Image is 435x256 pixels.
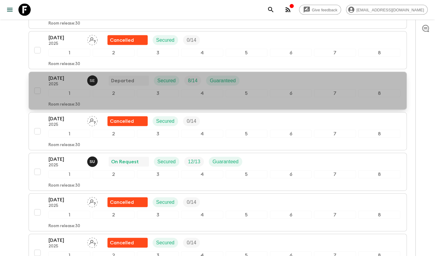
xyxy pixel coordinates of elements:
[358,170,400,178] div: 8
[153,116,178,126] div: Secured
[107,116,148,126] div: Flash Pack cancellation
[226,211,267,219] div: 5
[358,89,400,97] div: 8
[358,130,400,138] div: 8
[107,35,148,45] div: Flash Pack cancellation
[314,211,356,219] div: 7
[87,37,98,42] span: Assign pack leader
[188,77,197,84] p: 8 / 14
[49,196,82,204] p: [DATE]
[210,77,236,84] p: Guaranteed
[346,5,428,15] div: [EMAIL_ADDRESS][DOMAIN_NAME]
[93,89,134,97] div: 2
[49,122,82,127] p: 2025
[110,199,134,206] p: Cancelled
[270,211,312,219] div: 6
[137,170,179,178] div: 3
[111,77,134,84] p: Departed
[29,193,407,231] button: [DATE]2025Assign pack leaderFlash Pack cancellationSecuredTrip Fill12345678Room release:30
[49,211,90,219] div: 1
[154,157,180,167] div: Secured
[29,31,407,69] button: [DATE]2025Assign pack leaderFlash Pack cancellationSecuredTrip Fill12345678Room release:30
[212,158,239,165] p: Guaranteed
[187,37,196,44] p: 0 / 14
[49,41,82,46] p: 2025
[87,157,99,167] button: SU
[49,115,82,122] p: [DATE]
[156,37,175,44] p: Secured
[29,112,407,150] button: [DATE]2025Assign pack leaderFlash Pack cancellationSecuredTrip Fill12345678Room release:30
[49,143,80,148] p: Room release: 30
[93,211,134,219] div: 2
[49,163,82,168] p: 2025
[187,199,196,206] p: 0 / 14
[49,237,82,244] p: [DATE]
[226,49,267,57] div: 5
[137,49,179,57] div: 3
[4,4,16,16] button: menu
[299,5,341,15] a: Give feedback
[110,37,134,44] p: Cancelled
[93,170,134,178] div: 2
[156,239,175,246] p: Secured
[49,82,82,87] p: 2025
[188,158,200,165] p: 12 / 13
[183,116,200,126] div: Trip Fill
[93,49,134,57] div: 2
[270,89,312,97] div: 6
[49,156,82,163] p: [DATE]
[353,8,427,12] span: [EMAIL_ADDRESS][DOMAIN_NAME]
[49,244,82,249] p: 2025
[90,159,95,164] p: S U
[49,224,80,229] p: Room release: 30
[87,118,98,123] span: Assign pack leader
[93,130,134,138] div: 2
[184,157,204,167] div: Trip Fill
[184,76,201,86] div: Trip Fill
[49,21,80,26] p: Room release: 30
[314,89,356,97] div: 7
[153,238,178,248] div: Secured
[110,118,134,125] p: Cancelled
[156,118,175,125] p: Secured
[181,130,223,138] div: 4
[49,130,90,138] div: 1
[137,89,179,97] div: 3
[87,239,98,244] span: Assign pack leader
[181,49,223,57] div: 4
[107,197,148,207] div: Flash Pack cancellation
[156,199,175,206] p: Secured
[49,183,80,188] p: Room release: 30
[183,197,200,207] div: Trip Fill
[107,238,148,248] div: Flash Pack cancellation
[314,170,356,178] div: 7
[358,49,400,57] div: 8
[29,153,407,191] button: [DATE]2025Sefa UzOn RequestSecuredTrip FillGuaranteed12345678Room release:30
[183,35,200,45] div: Trip Fill
[49,34,82,41] p: [DATE]
[270,49,312,57] div: 6
[181,211,223,219] div: 4
[49,170,90,178] div: 1
[157,158,176,165] p: Secured
[187,239,196,246] p: 0 / 14
[187,118,196,125] p: 0 / 14
[49,49,90,57] div: 1
[87,158,99,163] span: Sefa Uz
[183,238,200,248] div: Trip Fill
[154,76,180,86] div: Secured
[153,197,178,207] div: Secured
[270,130,312,138] div: 6
[49,62,80,67] p: Room release: 30
[49,204,82,208] p: 2025
[153,35,178,45] div: Secured
[226,130,267,138] div: 5
[29,72,407,110] button: [DATE]2025Süleyman ErköseDepartedSecuredTrip FillGuaranteed12345678Room release:30
[49,89,90,97] div: 1
[181,170,223,178] div: 4
[111,158,139,165] p: On Request
[49,102,80,107] p: Room release: 30
[87,77,99,82] span: Süleyman Erköse
[137,211,179,219] div: 3
[314,49,356,57] div: 7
